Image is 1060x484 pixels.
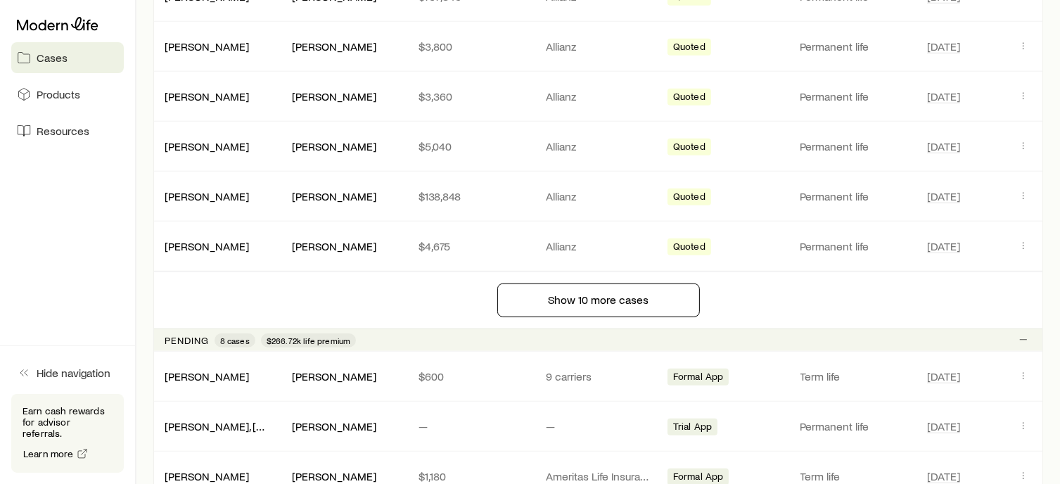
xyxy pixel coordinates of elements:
p: Permanent life [800,39,905,53]
a: [PERSON_NAME], [PERSON_NAME] [165,419,337,433]
span: [DATE] [927,239,960,253]
p: — [419,419,523,433]
p: $1,180 [419,469,523,483]
a: Resources [11,115,124,146]
div: [PERSON_NAME] [292,239,376,254]
span: [DATE] [927,39,960,53]
div: [PERSON_NAME] [292,139,376,154]
span: Trial App [673,421,712,435]
div: [PERSON_NAME] [292,189,376,204]
div: [PERSON_NAME] [165,469,249,484]
p: Permanent life [800,139,905,153]
span: Cases [37,51,68,65]
p: Term life [800,469,905,483]
p: Permanent life [800,189,905,203]
p: $138,848 [419,189,523,203]
a: [PERSON_NAME] [165,39,249,53]
p: Allianz [546,39,651,53]
p: Permanent life [800,239,905,253]
div: [PERSON_NAME] [165,369,249,384]
span: [DATE] [927,139,960,153]
p: Allianz [546,189,651,203]
span: 8 cases [220,335,250,346]
p: $3,360 [419,89,523,103]
span: [DATE] [927,369,960,383]
a: Products [11,79,124,110]
a: [PERSON_NAME] [165,369,249,383]
div: [PERSON_NAME] [165,189,249,204]
a: [PERSON_NAME] [165,89,249,103]
p: $3,800 [419,39,523,53]
span: [DATE] [927,189,960,203]
p: $600 [419,369,523,383]
span: Quoted [673,91,705,106]
span: $266.72k life premium [267,335,350,346]
p: — [546,419,651,433]
span: Learn more [23,449,74,459]
span: Products [37,87,80,101]
p: Ameritas Life Insurance Corp. (Ameritas) [546,469,651,483]
p: 9 carriers [546,369,651,383]
span: [DATE] [927,419,960,433]
div: [PERSON_NAME] [165,89,249,104]
p: $5,040 [419,139,523,153]
div: [PERSON_NAME] [292,419,376,434]
a: [PERSON_NAME] [165,139,249,153]
span: Formal App [673,371,724,386]
span: Quoted [673,141,705,155]
span: [DATE] [927,469,960,483]
span: Quoted [673,241,705,255]
p: Permanent life [800,419,905,433]
p: Allianz [546,89,651,103]
button: Hide navigation [11,357,124,388]
a: Cases [11,42,124,73]
p: Term life [800,369,905,383]
a: [PERSON_NAME] [165,239,249,253]
button: Show 10 more cases [497,284,700,317]
span: Resources [37,124,89,138]
div: [PERSON_NAME] [292,39,376,54]
div: [PERSON_NAME] [292,89,376,104]
span: [DATE] [927,89,960,103]
p: Pending [165,335,209,346]
div: [PERSON_NAME] [165,239,249,254]
div: [PERSON_NAME] [165,139,249,154]
span: Quoted [673,41,705,56]
p: Allianz [546,239,651,253]
p: Allianz [546,139,651,153]
div: Earn cash rewards for advisor referrals.Learn more [11,394,124,473]
div: [PERSON_NAME], [PERSON_NAME] [165,419,269,434]
p: Earn cash rewards for advisor referrals. [23,405,113,439]
p: $4,675 [419,239,523,253]
p: Permanent life [800,89,905,103]
span: Hide navigation [37,366,110,380]
div: [PERSON_NAME] [292,469,376,484]
span: Quoted [673,191,705,205]
div: [PERSON_NAME] [165,39,249,54]
div: [PERSON_NAME] [292,369,376,384]
a: [PERSON_NAME] [165,469,249,483]
a: [PERSON_NAME] [165,189,249,203]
